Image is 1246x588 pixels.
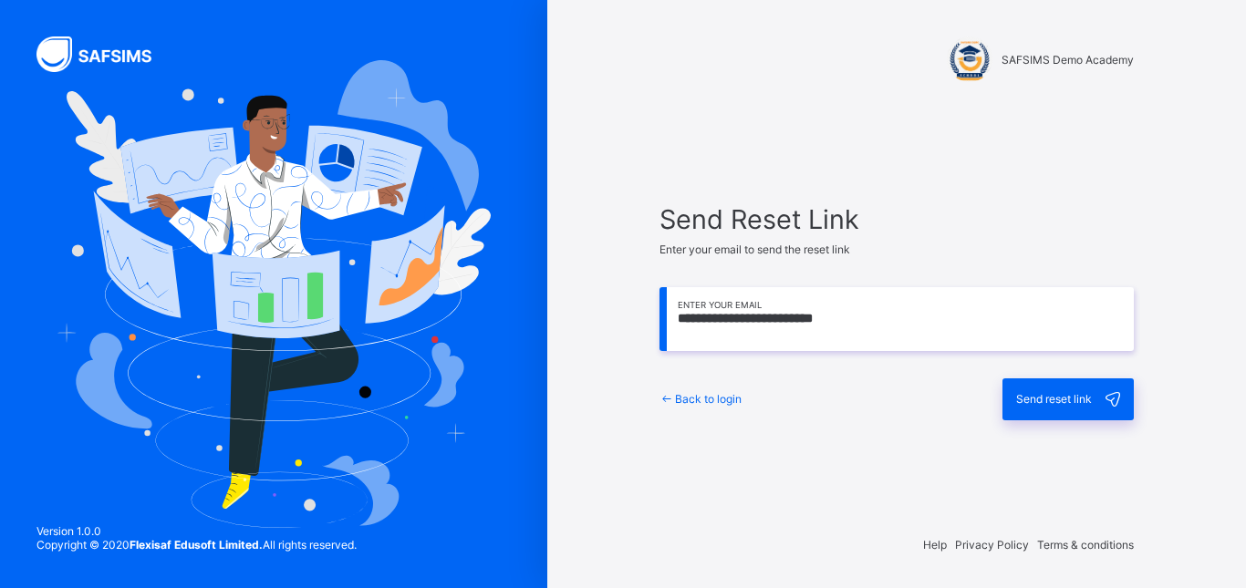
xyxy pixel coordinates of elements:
[659,392,742,406] a: Back to login
[923,538,947,552] span: Help
[1037,538,1134,552] span: Terms & conditions
[659,242,850,256] span: Enter your email to send the reset link
[1002,53,1134,67] span: SAFSIMS Demo Academy
[947,36,992,82] img: SAFSIMS Demo Academy
[659,203,1134,235] span: Send Reset Link
[675,392,742,406] span: Back to login
[955,538,1029,552] span: Privacy Policy
[1016,392,1092,406] span: Send reset link
[130,538,263,552] strong: Flexisaf Edusoft Limited.
[36,538,357,552] span: Copyright © 2020 All rights reserved.
[36,36,173,72] img: SAFSIMS Logo
[57,60,491,527] img: Hero Image
[36,524,357,538] span: Version 1.0.0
